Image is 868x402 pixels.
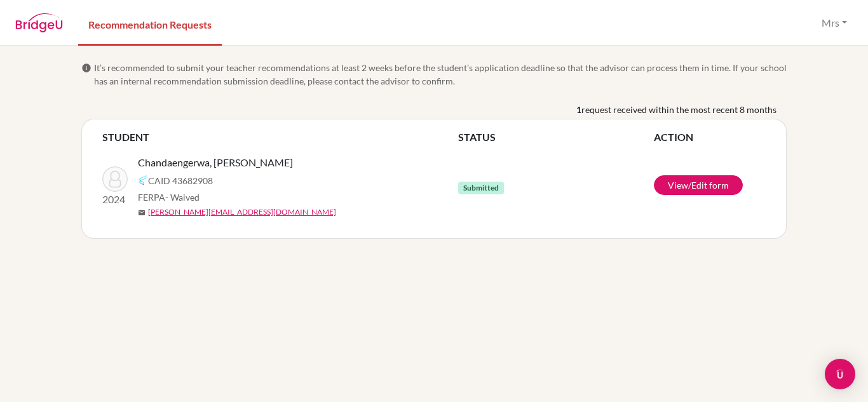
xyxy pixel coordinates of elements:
[15,13,63,32] img: BridgeU logo
[654,130,766,145] th: ACTION
[825,359,855,389] div: Open Intercom Messenger
[81,63,92,73] span: info
[102,192,128,207] p: 2024
[458,182,504,194] span: Submitted
[78,2,222,46] a: Recommendation Requests
[94,61,787,88] span: It’s recommended to submit your teacher recommendations at least 2 weeks before the student’s app...
[138,191,200,204] span: FERPA
[165,192,200,203] span: - Waived
[148,174,213,187] span: CAID 43682908
[654,175,743,195] a: View/Edit form
[138,209,146,217] span: mail
[581,103,776,116] span: request received within the most recent 8 months
[102,166,128,192] img: Chandaengerwa, Tanaka
[148,206,336,218] a: [PERSON_NAME][EMAIL_ADDRESS][DOMAIN_NAME]
[576,103,581,116] b: 1
[102,130,458,145] th: STUDENT
[816,11,853,35] button: Mrs
[458,130,654,145] th: STATUS
[138,175,148,185] img: Common App logo
[138,155,293,170] span: Chandaengerwa, [PERSON_NAME]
